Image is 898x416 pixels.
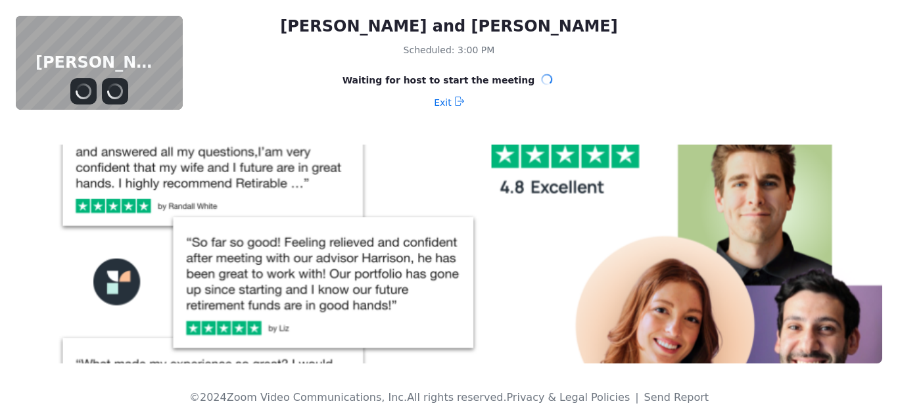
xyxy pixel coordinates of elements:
[189,391,200,404] span: ©
[102,78,128,104] button: Stop Video
[197,42,701,58] div: Scheduled: 3:00 PM
[434,92,464,113] button: Exit
[506,391,630,404] a: Privacy & Legal Policies
[343,74,535,87] span: Waiting for host to start the meeting
[407,391,506,404] span: All rights reserved.
[227,391,407,404] span: Zoom Video Communications, Inc.
[434,92,452,113] span: Exit
[16,145,882,363] img: waiting room background
[635,391,638,404] span: |
[197,16,701,37] div: [PERSON_NAME] and [PERSON_NAME]
[644,390,709,405] button: Send Report
[70,78,97,104] button: Mute
[200,391,227,404] span: 2024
